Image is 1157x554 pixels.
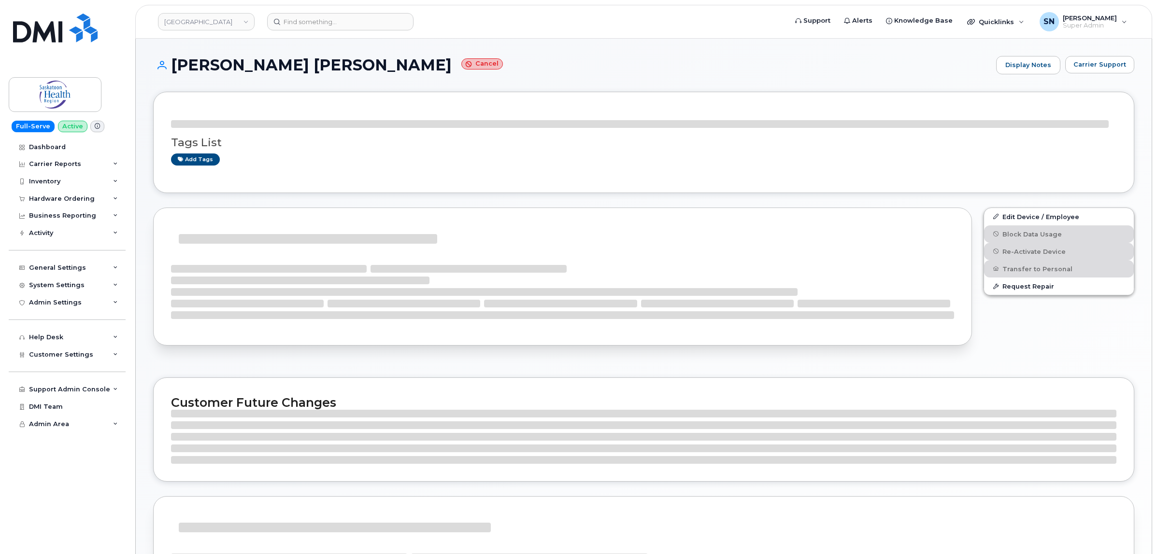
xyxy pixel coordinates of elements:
[461,58,503,69] small: Cancel
[996,56,1060,74] a: Display Notes
[984,225,1134,243] button: Block Data Usage
[984,208,1134,225] a: Edit Device / Employee
[1002,248,1066,255] span: Re-Activate Device
[984,260,1134,277] button: Transfer to Personal
[1073,60,1126,69] span: Carrier Support
[984,277,1134,295] button: Request Repair
[171,153,220,166] a: Add tags
[171,137,1116,149] h3: Tags List
[1065,56,1134,73] button: Carrier Support
[153,56,991,73] h1: [PERSON_NAME] [PERSON_NAME]
[171,395,1116,410] h2: Customer Future Changes
[984,243,1134,260] button: Re-Activate Device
